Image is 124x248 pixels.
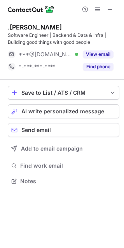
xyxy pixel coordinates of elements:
span: ***@[DOMAIN_NAME] [19,51,72,58]
div: Software Engineer | Backend & Data & Infra | Building good things with good people [8,32,119,46]
span: Send email [21,127,51,133]
button: Reveal Button [83,63,114,71]
button: Notes [8,176,119,187]
button: save-profile-one-click [8,86,119,100]
div: Save to List / ATS / CRM [21,90,106,96]
img: ContactOut v5.3.10 [8,5,54,14]
button: Find work email [8,160,119,171]
button: Add to email campaign [8,142,119,156]
div: .[PERSON_NAME] [8,23,62,31]
span: AI write personalized message [21,108,104,114]
span: Find work email [20,162,116,169]
button: AI write personalized message [8,104,119,118]
span: Notes [20,178,116,185]
button: Reveal Button [83,50,114,58]
span: Add to email campaign [21,146,83,152]
button: Send email [8,123,119,137]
